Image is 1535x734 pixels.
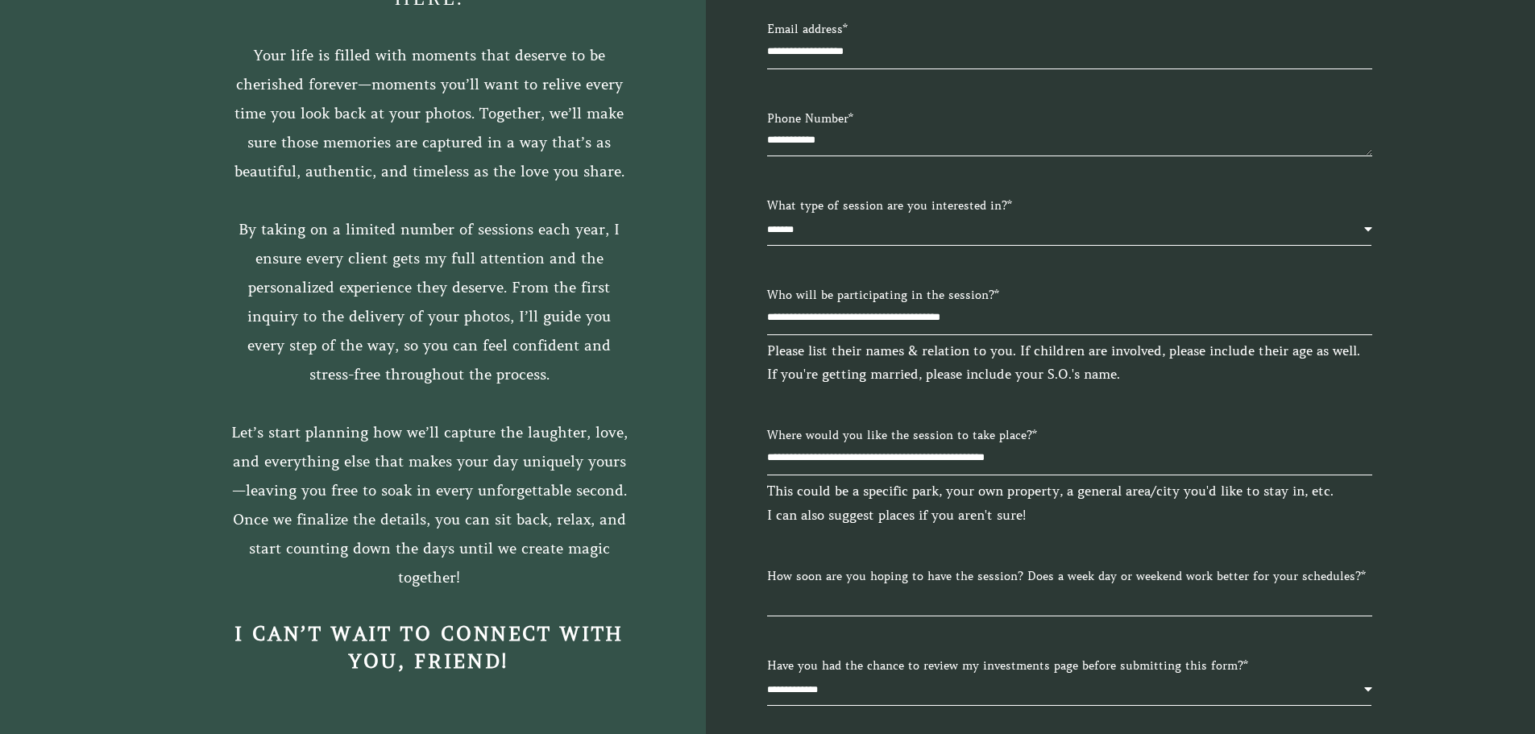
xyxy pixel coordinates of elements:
p: By taking on a limited number of sessions each year, I ensure every client gets my full attention... [228,215,631,389]
p: Let’s start planning how we’ll capture the laughter, love, and everything else that makes your da... [228,418,631,592]
label: Who will be participating in the session? [767,286,1372,308]
p: This could be a specific park, your own property, a general area/city you'd like to stay in, etc.... [767,479,1372,527]
p: Your life is filled with moments that deserve to be cherished forever—moments you’ll want to reli... [228,41,631,186]
strong: I can’t wait to connect with you, friend! [234,623,633,674]
label: Email address [767,20,1372,42]
label: Phone Number [767,110,1372,131]
label: Where would you like the session to take place? [767,426,1372,448]
p: Please list their names & relation to you. If children are involved, please include their age as ... [767,339,1372,387]
label: What type of session are you interested in? [767,197,1372,218]
label: Have you had the chance to review my investments page before submitting this form? [767,657,1372,678]
label: How soon are you hoping to have the session? Does a week day or weekend work better for your sche... [767,567,1372,589]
